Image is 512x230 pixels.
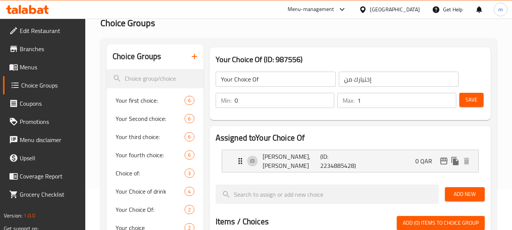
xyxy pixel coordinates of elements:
span: Edit Restaurant [20,26,80,35]
a: Edit Restaurant [3,22,86,40]
input: search [106,69,203,88]
div: Choices [185,169,194,178]
a: Menus [3,58,86,76]
span: Menus [20,63,80,72]
h3: Your Choice Of (ID: 987556) [216,53,485,66]
span: Choice Groups [100,14,155,31]
span: Your Choice of drink [116,187,185,196]
div: Choice of:3 [106,164,203,182]
span: Your Choice Of: [116,205,185,214]
div: Menu-management [288,5,334,14]
div: [GEOGRAPHIC_DATA] [370,5,420,14]
a: Grocery Checklist [3,185,86,203]
span: 3 [185,170,194,177]
span: Version: [4,211,22,221]
span: Add (0) items to choice group [403,218,479,228]
span: Coupons [20,99,80,108]
li: Expand [216,147,485,175]
span: 6 [185,97,194,104]
span: Your Second choice: [116,114,185,123]
div: Choices [185,132,194,141]
h2: Assigned to Your Choice Of [216,132,485,144]
input: search [216,185,439,204]
span: Your third choice: [116,132,185,141]
span: 6 [185,115,194,122]
div: Your fourth choice:6 [106,146,203,164]
button: edit [438,155,449,167]
p: [PERSON_NAME], [PERSON_NAME] [263,152,321,170]
div: Choices [185,150,194,160]
span: Add New [451,189,479,199]
a: Menu disclaimer [3,131,86,149]
button: Add (0) items to choice group [397,216,485,230]
span: Grocery Checklist [20,190,80,199]
p: 0 QAR [415,156,438,166]
span: Coverage Report [20,172,80,181]
span: 1.0.0 [23,211,35,221]
span: Your fourth choice: [116,150,185,160]
p: (ID: 2234885428) [320,152,359,170]
a: Choice Groups [3,76,86,94]
span: 6 [185,133,194,141]
span: 4 [185,188,194,195]
span: Choice of: [116,169,185,178]
div: Your first choice:6 [106,91,203,110]
span: Save [465,95,478,105]
button: delete [461,155,472,167]
div: Choices [185,187,194,196]
span: Upsell [20,153,80,163]
div: Choices [185,114,194,123]
div: Your third choice:6 [106,128,203,146]
a: Branches [3,40,86,58]
div: Your Choice Of:2 [106,200,203,219]
button: duplicate [449,155,461,167]
span: Branches [20,44,80,53]
p: Min: [221,96,232,105]
a: Promotions [3,113,86,131]
h2: Choice Groups [113,51,161,62]
div: Choices [185,96,194,105]
p: Max: [343,96,354,105]
div: Choices [185,205,194,214]
button: Save [459,93,484,107]
button: Add New [445,187,485,201]
div: Your Second choice:6 [106,110,203,128]
span: Promotions [20,117,80,126]
span: 2 [185,206,194,213]
span: 6 [185,152,194,159]
a: Coverage Report [3,167,86,185]
a: Coupons [3,94,86,113]
h2: Items / Choices [216,216,269,227]
div: Your Choice of drink4 [106,182,203,200]
span: m [498,5,503,14]
span: Your first choice: [116,96,185,105]
span: Choice Groups [21,81,80,90]
span: Menu disclaimer [20,135,80,144]
div: Expand [222,150,478,172]
a: Upsell [3,149,86,167]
